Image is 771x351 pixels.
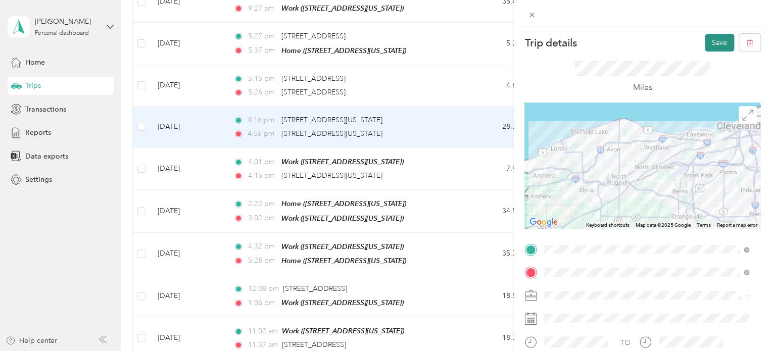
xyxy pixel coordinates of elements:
a: Terms (opens in new tab) [697,222,711,228]
div: TO [620,337,631,348]
iframe: Everlance-gr Chat Button Frame [714,294,771,351]
span: Map data ©2025 Google [636,222,691,228]
a: Report a map error [717,222,757,228]
p: Miles [633,81,652,94]
button: Save [705,34,734,52]
a: Open this area in Google Maps (opens a new window) [527,216,560,229]
button: Keyboard shortcuts [586,222,630,229]
img: Google [527,216,560,229]
p: Trip details [524,36,576,50]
